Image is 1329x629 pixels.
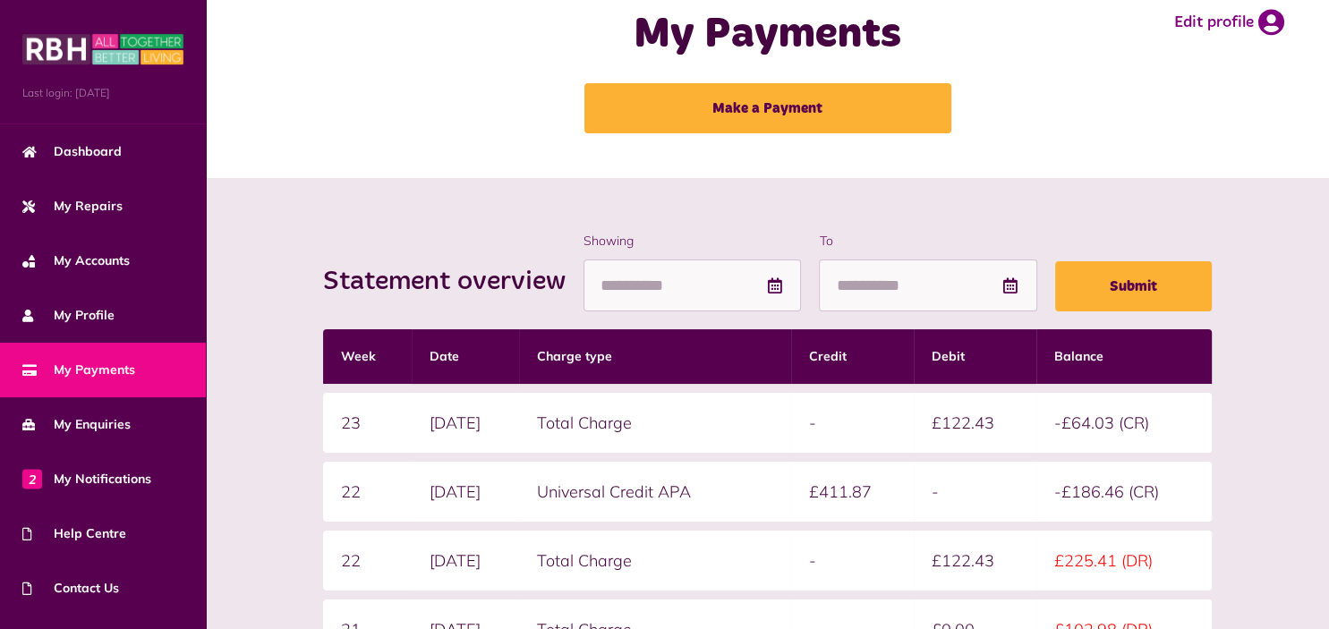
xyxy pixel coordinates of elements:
[519,531,791,591] td: Total Charge
[519,393,791,453] td: Total Charge
[791,462,914,522] td: £411.87
[22,306,115,325] span: My Profile
[791,393,914,453] td: -
[519,329,791,384] th: Charge type
[22,197,123,216] span: My Repairs
[22,31,183,67] img: MyRBH
[22,251,130,270] span: My Accounts
[22,524,126,543] span: Help Centre
[323,329,411,384] th: Week
[22,415,131,434] span: My Enquiries
[505,9,1031,61] h1: My Payments
[1036,393,1212,453] td: -£64.03 (CR)
[22,85,183,101] span: Last login: [DATE]
[819,232,1036,251] label: To
[412,531,520,591] td: [DATE]
[323,393,411,453] td: 23
[22,142,122,161] span: Dashboard
[1174,9,1284,36] a: Edit profile
[791,531,914,591] td: -
[791,329,914,384] th: Credit
[1036,531,1212,591] td: £225.41 (DR)
[914,393,1036,453] td: £122.43
[412,329,520,384] th: Date
[323,531,411,591] td: 22
[584,232,801,251] label: Showing
[914,462,1036,522] td: -
[914,329,1036,384] th: Debit
[22,470,151,489] span: My Notifications
[22,469,42,489] span: 2
[22,361,135,379] span: My Payments
[323,462,411,522] td: 22
[412,393,520,453] td: [DATE]
[323,266,584,298] h2: Statement overview
[412,462,520,522] td: [DATE]
[1055,261,1212,311] button: Submit
[914,531,1036,591] td: £122.43
[519,462,791,522] td: Universal Credit APA
[1036,329,1212,384] th: Balance
[584,83,951,133] a: Make a Payment
[1036,462,1212,522] td: -£186.46 (CR)
[22,579,119,598] span: Contact Us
